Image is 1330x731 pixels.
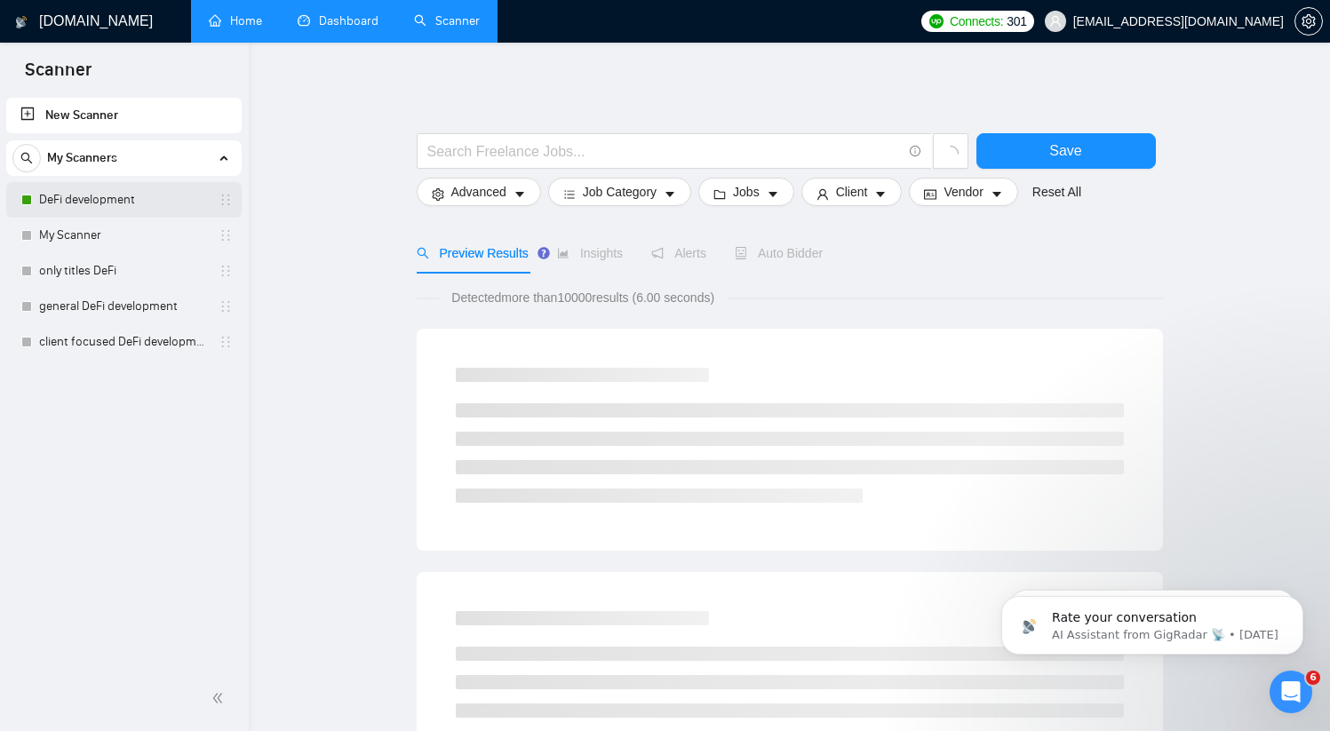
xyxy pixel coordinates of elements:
span: notification [651,247,664,259]
span: folder [713,187,726,201]
span: Job Category [583,182,657,202]
span: Jobs [733,182,760,202]
span: bars [563,187,576,201]
iframe: Intercom notifications message [975,559,1330,683]
a: general DeFi development [39,289,208,324]
span: Save [1049,139,1081,162]
span: Preview Results [417,246,529,260]
span: info-circle [910,146,921,157]
span: holder [219,299,233,314]
span: search [13,152,40,164]
span: Vendor [944,182,983,202]
span: caret-down [991,187,1003,201]
li: New Scanner [6,98,242,133]
span: holder [219,264,233,278]
span: My Scanners [47,140,117,176]
img: logo [15,8,28,36]
span: user [1049,15,1062,28]
span: caret-down [664,187,676,201]
span: Advanced [451,182,506,202]
span: holder [219,228,233,242]
span: setting [1295,14,1322,28]
iframe: Intercom live chat [1270,671,1312,713]
a: only titles DeFi [39,253,208,289]
span: Alerts [651,246,706,260]
a: DeFi development [39,182,208,218]
img: upwork-logo.png [929,14,944,28]
a: searchScanner [414,13,480,28]
span: search [417,247,429,259]
a: My Scanner [39,218,208,253]
button: settingAdvancedcaret-down [417,178,541,206]
span: caret-down [514,187,526,201]
a: New Scanner [20,98,227,133]
button: setting [1294,7,1323,36]
span: holder [219,193,233,207]
button: folderJobscaret-down [698,178,794,206]
span: setting [432,187,444,201]
span: caret-down [874,187,887,201]
span: 6 [1306,671,1320,685]
span: double-left [211,689,229,707]
button: Save [976,133,1156,169]
li: My Scanners [6,140,242,360]
span: caret-down [767,187,779,201]
div: Tooltip anchor [536,245,552,261]
span: Connects: [950,12,1003,31]
span: holder [219,335,233,349]
input: Search Freelance Jobs... [427,140,902,163]
span: Insights [557,246,623,260]
span: Detected more than 10000 results (6.00 seconds) [439,288,727,307]
span: loading [943,146,959,162]
a: homeHome [209,13,262,28]
span: area-chart [557,247,569,259]
button: search [12,144,41,172]
span: Client [836,182,868,202]
span: user [816,187,829,201]
span: 301 [1007,12,1026,31]
a: setting [1294,14,1323,28]
span: idcard [924,187,936,201]
button: userClientcaret-down [801,178,903,206]
a: Reset All [1032,182,1081,202]
span: robot [735,247,747,259]
span: Scanner [11,57,106,94]
button: idcardVendorcaret-down [909,178,1017,206]
button: barsJob Categorycaret-down [548,178,691,206]
a: dashboardDashboard [298,13,378,28]
span: Auto Bidder [735,246,823,260]
a: client focused DeFi development [39,324,208,360]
